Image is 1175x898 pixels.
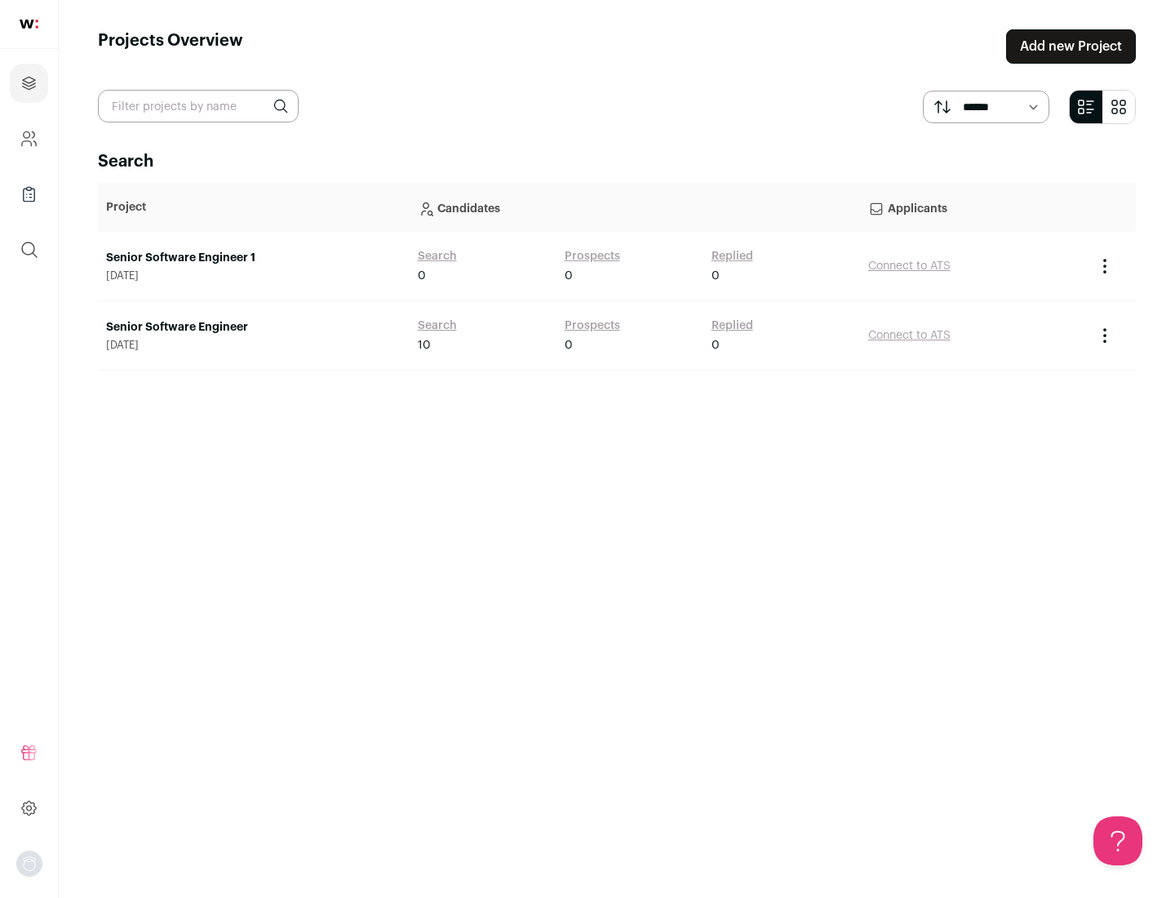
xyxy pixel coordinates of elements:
a: Replied [712,318,753,334]
span: [DATE] [106,269,401,282]
h2: Search [98,150,1136,173]
span: 0 [418,268,426,284]
h1: Projects Overview [98,29,243,64]
a: Add new Project [1006,29,1136,64]
span: 0 [712,268,720,284]
a: Senior Software Engineer [106,319,401,336]
a: Prospects [565,248,620,265]
button: Open dropdown [16,851,42,877]
a: Company and ATS Settings [10,119,48,158]
a: Search [418,318,457,334]
span: 0 [565,337,573,353]
img: nopic.png [16,851,42,877]
span: [DATE] [106,339,401,352]
a: Search [418,248,457,265]
a: Replied [712,248,753,265]
a: Connect to ATS [868,260,951,272]
img: wellfound-shorthand-0d5821cbd27db2630d0214b213865d53afaa358527fdda9d0ea32b1df1b89c2c.svg [20,20,38,29]
button: Project Actions [1095,326,1115,345]
a: Projects [10,64,48,103]
button: Project Actions [1095,256,1115,276]
a: Connect to ATS [868,330,951,341]
span: 0 [565,268,573,284]
a: Senior Software Engineer 1 [106,250,401,266]
p: Project [106,199,401,216]
a: Company Lists [10,175,48,214]
input: Filter projects by name [98,90,299,122]
span: 0 [712,337,720,353]
iframe: Help Scout Beacon - Open [1093,816,1142,865]
a: Prospects [565,318,620,334]
p: Candidates [418,191,852,224]
p: Applicants [868,191,1079,224]
span: 10 [418,337,431,353]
